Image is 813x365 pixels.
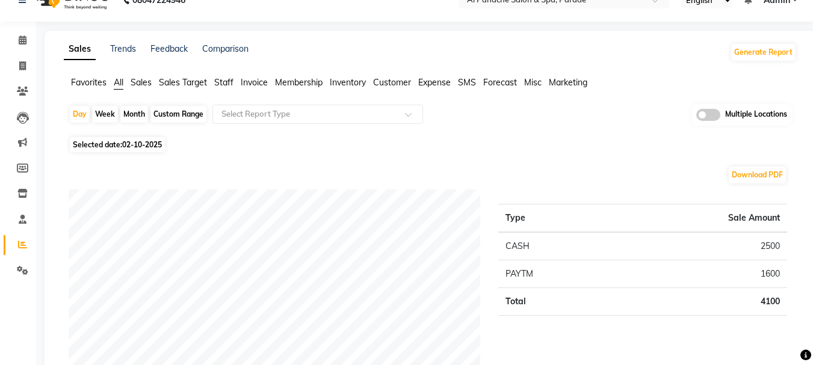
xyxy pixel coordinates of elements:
[275,77,323,88] span: Membership
[498,260,611,287] td: PAYTM
[498,287,611,315] td: Total
[611,287,787,315] td: 4100
[330,77,366,88] span: Inventory
[120,106,148,123] div: Month
[70,106,90,123] div: Day
[214,77,233,88] span: Staff
[729,167,786,183] button: Download PDF
[159,77,207,88] span: Sales Target
[71,77,107,88] span: Favorites
[611,232,787,260] td: 2500
[524,77,542,88] span: Misc
[498,232,611,260] td: CASH
[611,260,787,287] td: 1600
[611,204,787,232] th: Sale Amount
[70,137,165,152] span: Selected date:
[92,106,118,123] div: Week
[458,77,476,88] span: SMS
[241,77,268,88] span: Invoice
[725,109,787,121] span: Multiple Locations
[373,77,411,88] span: Customer
[483,77,517,88] span: Forecast
[150,43,188,54] a: Feedback
[131,77,152,88] span: Sales
[122,140,162,149] span: 02-10-2025
[114,77,123,88] span: All
[150,106,206,123] div: Custom Range
[549,77,587,88] span: Marketing
[498,204,611,232] th: Type
[418,77,451,88] span: Expense
[64,38,96,60] a: Sales
[731,44,796,61] button: Generate Report
[110,43,136,54] a: Trends
[202,43,249,54] a: Comparison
